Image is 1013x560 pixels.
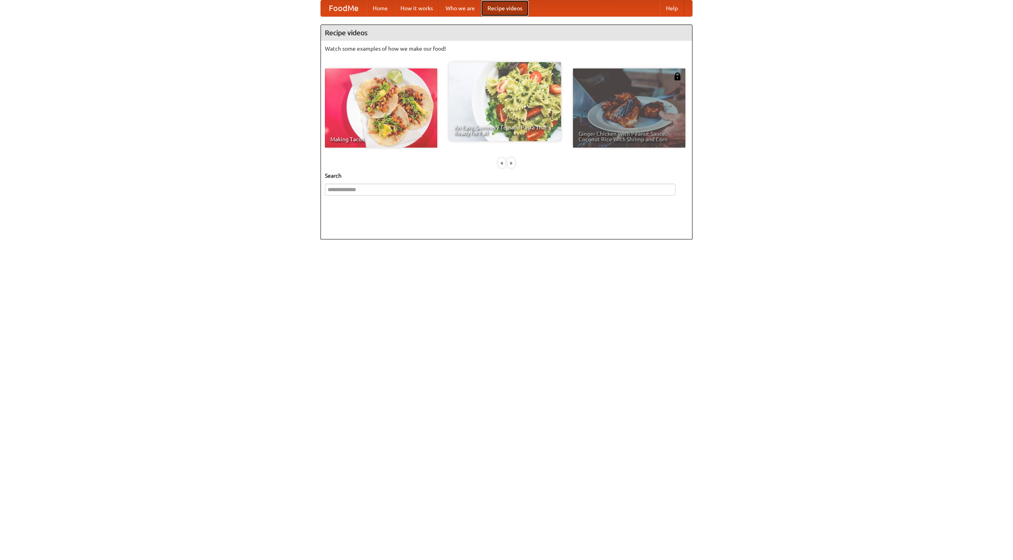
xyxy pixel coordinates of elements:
span: Making Tacos [330,137,432,142]
p: Watch some examples of how we make our food! [325,45,688,53]
a: FoodMe [321,0,366,16]
a: Help [660,0,684,16]
a: How it works [394,0,439,16]
a: An Easy, Summery Tomato Pasta That's Ready for Fall [449,62,561,141]
a: Recipe videos [481,0,529,16]
span: An Easy, Summery Tomato Pasta That's Ready for Fall [454,125,556,136]
img: 483408.png [673,72,681,80]
h5: Search [325,172,688,180]
div: » [508,158,515,168]
div: « [498,158,505,168]
a: Home [366,0,394,16]
h4: Recipe videos [321,25,692,41]
a: Making Tacos [325,68,437,148]
a: Who we are [439,0,481,16]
